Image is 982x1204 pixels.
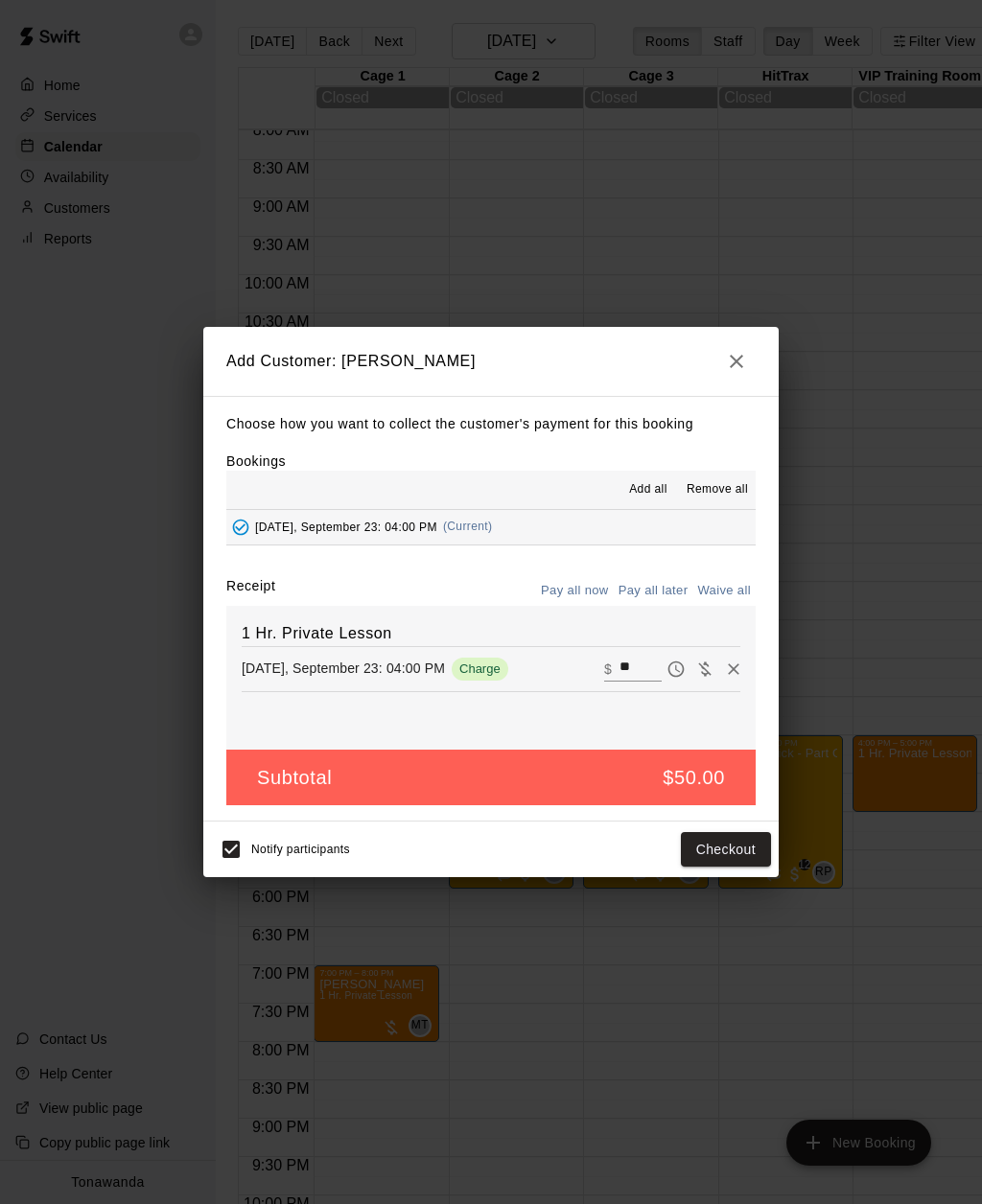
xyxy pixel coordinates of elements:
[614,576,693,606] button: Pay all later
[662,660,690,676] span: Pay later
[629,480,667,499] span: Add all
[679,475,756,505] button: Remove all
[251,843,350,856] span: Notify participants
[719,655,748,683] button: Remove
[226,510,756,545] button: Added - Collect Payment[DATE], September 23: 04:00 PM(Current)
[690,660,719,676] span: Waive payment
[242,659,445,678] p: [DATE], September 23: 04:00 PM
[604,660,612,679] p: $
[226,576,275,606] label: Receipt
[255,520,437,533] span: [DATE], September 23: 04:00 PM
[687,480,748,499] span: Remove all
[452,661,508,676] span: Charge
[443,520,493,533] span: (Current)
[681,832,771,868] button: Checkout
[226,513,255,542] button: Added - Collect Payment
[203,327,779,396] h2: Add Customer: [PERSON_NAME]
[692,576,756,606] button: Waive all
[226,412,756,436] p: Choose how you want to collect the customer's payment for this booking
[618,475,679,505] button: Add all
[226,453,286,469] label: Bookings
[257,765,332,791] h5: Subtotal
[242,621,740,646] h6: 1 Hr. Private Lesson
[536,576,614,606] button: Pay all now
[663,765,725,791] h5: $50.00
